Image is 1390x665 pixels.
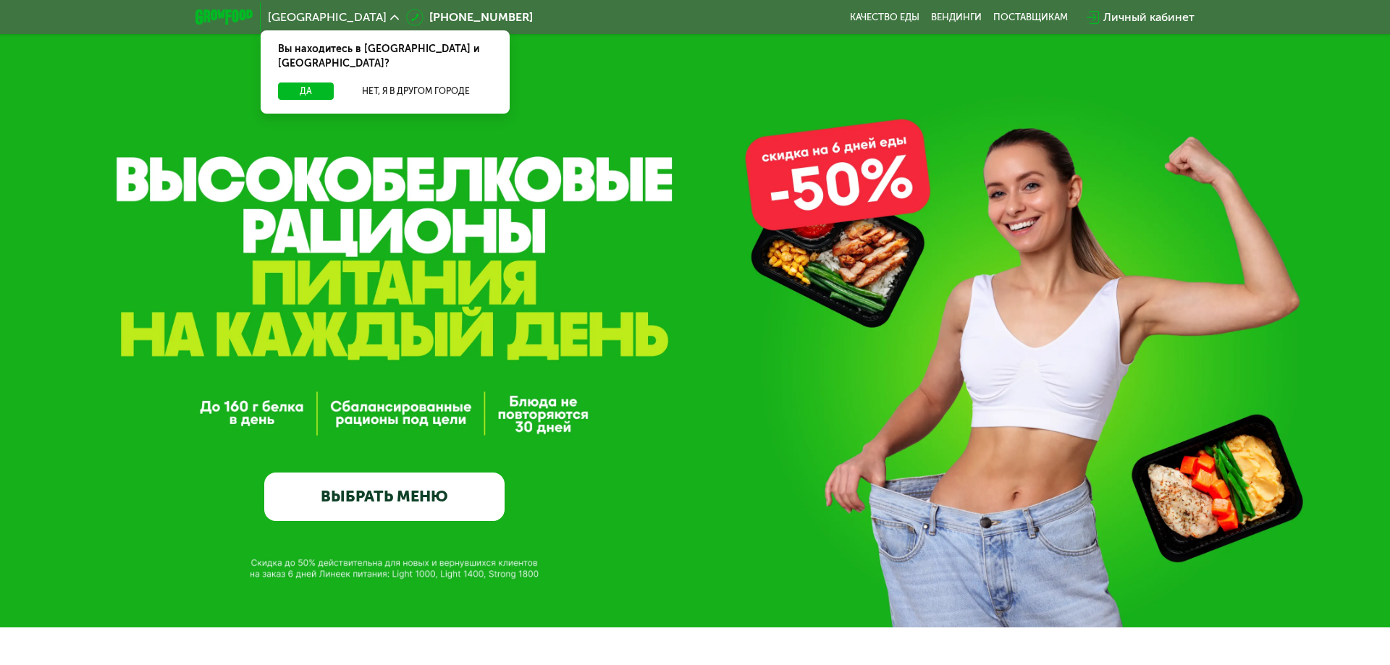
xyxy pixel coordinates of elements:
[261,30,510,82] div: Вы находитесь в [GEOGRAPHIC_DATA] и [GEOGRAPHIC_DATA]?
[406,9,533,26] a: [PHONE_NUMBER]
[1103,9,1195,26] div: Личный кабинет
[850,12,919,23] a: Качество еды
[340,82,492,100] button: Нет, я в другом городе
[931,12,982,23] a: Вендинги
[264,473,505,521] a: ВЫБРАТЬ МЕНЮ
[278,82,334,100] button: Да
[993,12,1068,23] div: поставщикам
[268,12,387,23] span: [GEOGRAPHIC_DATA]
